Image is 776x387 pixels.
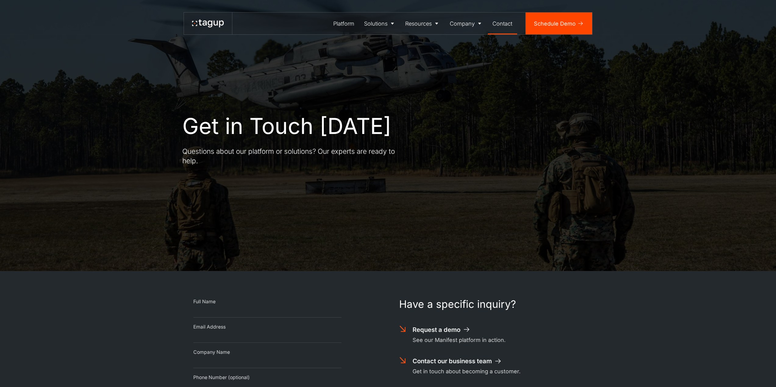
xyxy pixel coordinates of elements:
[193,298,342,305] div: Full Name
[329,12,359,34] a: Platform
[450,19,475,28] div: Company
[413,367,520,375] div: Get in touch about becoming a customer.
[534,19,576,28] div: Schedule Demo
[488,12,517,34] a: Contact
[193,324,342,330] div: Email Address
[413,336,506,344] div: See our Manifest platform in action.
[526,12,592,34] a: Schedule Demo
[333,19,354,28] div: Platform
[401,12,445,34] a: Resources
[413,325,470,334] a: Request a demo
[399,298,583,310] h1: Have a specific inquiry?
[364,19,388,28] div: Solutions
[445,12,488,34] a: Company
[492,19,512,28] div: Contact
[413,357,502,365] a: Contact our business team
[193,374,342,381] div: Phone Number (optional)
[182,146,402,166] p: Questions about our platform or solutions? Our experts are ready to help.
[413,357,492,365] div: Contact our business team
[359,12,401,34] a: Solutions
[405,19,432,28] div: Resources
[413,325,460,334] div: Request a demo
[182,114,391,138] h1: Get in Touch [DATE]
[193,349,342,356] div: Company Name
